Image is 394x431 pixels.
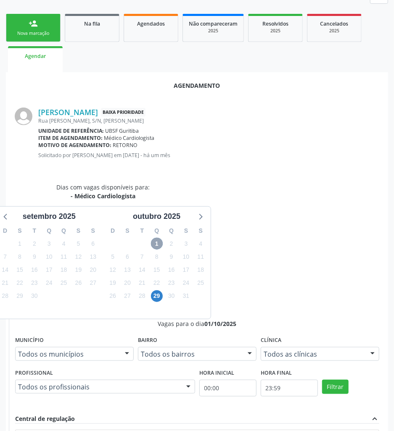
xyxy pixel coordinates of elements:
[166,238,177,250] span: quinta-feira, 2 de outubro de 2025
[189,20,238,27] span: Não compareceram
[166,264,177,276] span: quinta-feira, 16 de outubro de 2025
[87,277,99,289] span: sábado, 27 de setembro de 2025
[199,367,234,380] label: Hora inicial
[107,277,119,289] span: domingo, 19 de outubro de 2025
[164,224,179,237] div: Q
[29,264,40,276] span: terça-feira, 16 de setembro de 2025
[189,28,238,34] div: 2025
[12,30,54,37] div: Nova marcação
[15,81,379,90] div: Agendamento
[151,290,163,302] span: quarta-feira, 29 de outubro de 2025
[71,224,86,237] div: S
[42,224,56,237] div: Q
[18,383,178,391] span: Todos os profissionais
[180,277,192,289] span: sexta-feira, 24 de outubro de 2025
[166,290,177,302] span: quinta-feira, 30 de outubro de 2025
[56,224,71,237] div: Q
[29,251,40,263] span: terça-feira, 9 de setembro de 2025
[29,277,40,289] span: terça-feira, 23 de setembro de 2025
[38,134,103,142] b: Item de agendamento:
[151,251,163,263] span: quarta-feira, 8 de outubro de 2025
[56,192,150,200] div: - Médico Cardiologista
[29,290,40,302] span: terça-feira, 30 de setembro de 2025
[122,251,133,263] span: segunda-feira, 6 de outubro de 2025
[87,251,99,263] span: sábado, 13 de setembro de 2025
[180,251,192,263] span: sexta-feira, 10 de outubro de 2025
[254,28,296,34] div: 2025
[107,264,119,276] span: domingo, 12 de outubro de 2025
[113,142,138,149] span: RETORNO
[13,224,27,237] div: S
[15,108,32,125] img: img
[14,264,26,276] span: segunda-feira, 15 de setembro de 2025
[166,251,177,263] span: quinta-feira, 9 de outubro de 2025
[313,28,355,34] div: 2025
[27,224,42,237] div: T
[25,53,46,60] span: Agendar
[58,251,70,263] span: quinta-feira, 11 de setembro de 2025
[138,334,157,347] label: Bairro
[180,290,192,302] span: sexta-feira, 31 de outubro de 2025
[72,238,84,250] span: sexta-feira, 5 de setembro de 2025
[43,264,55,276] span: quarta-feira, 17 de setembro de 2025
[43,238,55,250] span: quarta-feira, 3 de setembro de 2025
[38,152,379,159] p: Solicitado por [PERSON_NAME] em [DATE] - há um mês
[195,264,206,276] span: sábado, 18 de outubro de 2025
[179,224,193,237] div: S
[180,264,192,276] span: sexta-feira, 17 de outubro de 2025
[166,277,177,289] span: quinta-feira, 23 de outubro de 2025
[72,277,84,289] span: sexta-feira, 26 de setembro de 2025
[15,334,44,347] label: Município
[38,127,104,134] b: Unidade de referência:
[87,238,99,250] span: sábado, 6 de setembro de 2025
[137,20,165,27] span: Agendados
[262,20,288,27] span: Resolvidos
[135,224,149,237] div: T
[370,414,379,423] i: expand_less
[205,320,237,328] span: 01/10/2025
[18,350,116,358] span: Todos os municípios
[56,183,150,200] div: Dias com vagas disponíveis para:
[122,290,133,302] span: segunda-feira, 27 de outubro de 2025
[149,224,164,237] div: Q
[106,224,120,237] div: D
[15,367,53,380] label: Profissional
[38,117,379,124] div: Rua [PERSON_NAME], S/N, [PERSON_NAME]
[84,20,100,27] span: Na fila
[107,290,119,302] span: domingo, 26 de outubro de 2025
[136,251,148,263] span: terça-feira, 7 de outubro de 2025
[136,290,148,302] span: terça-feira, 28 de outubro de 2025
[72,251,84,263] span: sexta-feira, 12 de setembro de 2025
[261,367,292,380] label: Hora final
[43,277,55,289] span: quarta-feira, 24 de setembro de 2025
[136,264,148,276] span: terça-feira, 14 de outubro de 2025
[14,290,26,302] span: segunda-feira, 29 de setembro de 2025
[180,238,192,250] span: sexta-feira, 3 de outubro de 2025
[151,238,163,250] span: quarta-feira, 1 de outubro de 2025
[195,251,206,263] span: sábado, 11 de outubro de 2025
[106,127,139,134] span: UBSF Guritiba
[104,134,155,142] span: Médico Cardiologista
[14,238,26,250] span: segunda-feira, 1 de setembro de 2025
[87,264,99,276] span: sábado, 20 de setembro de 2025
[72,264,84,276] span: sexta-feira, 19 de setembro de 2025
[120,224,135,237] div: S
[195,238,206,250] span: sábado, 4 de outubro de 2025
[264,350,362,358] span: Todos as clínicas
[136,277,148,289] span: terça-feira, 21 de outubro de 2025
[122,264,133,276] span: segunda-feira, 13 de outubro de 2025
[14,251,26,263] span: segunda-feira, 8 de setembro de 2025
[86,224,100,237] div: S
[58,264,70,276] span: quinta-feira, 18 de setembro de 2025
[19,211,79,222] div: setembro 2025
[151,277,163,289] span: quarta-feira, 22 de outubro de 2025
[15,319,379,328] div: Vagas para o dia
[38,108,98,117] a: [PERSON_NAME]
[43,251,55,263] span: quarta-feira, 10 de setembro de 2025
[261,380,318,397] input: Selecione o horário
[58,277,70,289] span: quinta-feira, 25 de setembro de 2025
[322,380,349,394] button: Filtrar
[151,264,163,276] span: quarta-feira, 15 de outubro de 2025
[130,211,184,222] div: outubro 2025
[199,380,256,397] input: Selecione o horário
